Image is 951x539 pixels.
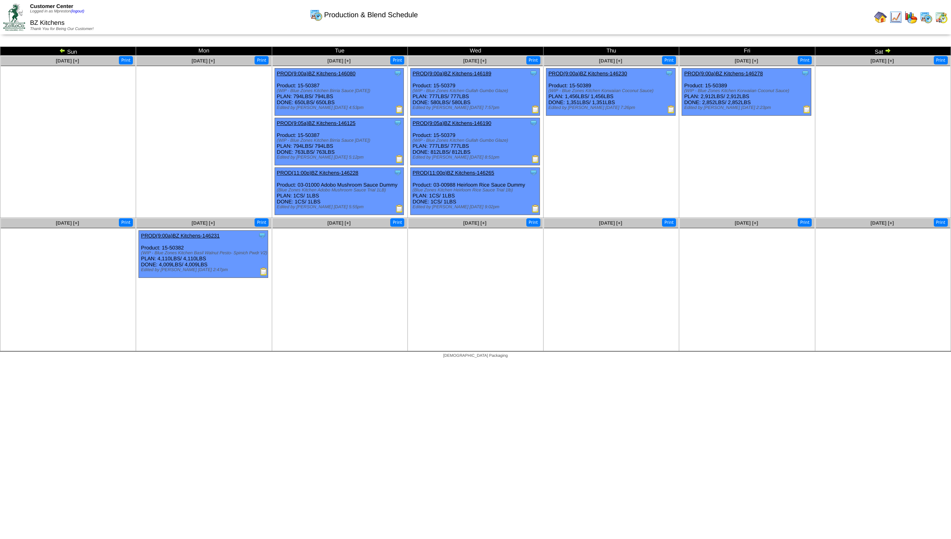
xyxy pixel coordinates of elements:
div: Edited by [PERSON_NAME] [DATE] 2:47pm [141,267,268,272]
button: Print [526,56,540,64]
span: BZ Kitchens [30,20,64,26]
div: (WIP - Blue Zones Kitchen Birria Sauce [DATE]) [277,88,404,93]
div: (WIP - Blue Zones Kitchen Korwaiian Coconut Sauce) [548,88,675,93]
img: graph.gif [905,11,917,24]
div: Product: 15-50387 PLAN: 794LBS / 794LBS DONE: 763LBS / 763LBS [275,118,404,165]
button: Print [934,218,948,227]
div: Product: 15-50389 PLAN: 2,912LBS / 2,912LBS DONE: 2,852LBS / 2,852LBS [682,68,811,116]
img: Production Report [395,105,403,113]
div: Edited by [PERSON_NAME] [DATE] 7:26pm [548,105,675,110]
div: Product: 15-50387 PLAN: 794LBS / 794LBS DONE: 650LBS / 650LBS [275,68,404,116]
img: Tooltip [665,69,673,77]
td: Tue [272,47,407,56]
a: PROD(9:05a)BZ Kitchens-146125 [277,120,356,126]
span: [DATE] [+] [327,58,351,64]
button: Print [255,56,269,64]
img: Production Report [395,205,403,213]
img: line_graph.gif [889,11,902,24]
div: Product: 15-50382 PLAN: 4,110LBS / 4,110LBS DONE: 4,009LBS / 4,009LBS [139,231,268,278]
div: Edited by [PERSON_NAME] [DATE] 5:12pm [277,155,404,160]
button: Print [934,56,948,64]
div: Edited by [PERSON_NAME] [DATE] 7:57pm [413,105,540,110]
div: (WIP - Blue Zones Kitchen Gullah Gumbo Glaze) [413,88,540,93]
button: Print [255,218,269,227]
span: Production & Blend Schedule [324,11,418,19]
button: Print [119,56,133,64]
span: Logged in as Mpreston [30,9,84,14]
button: Print [798,218,812,227]
a: PROD(9:00a)BZ Kitchens-146231 [141,233,220,239]
img: Tooltip [394,119,402,127]
button: Print [526,218,540,227]
a: [DATE] [+] [463,58,486,64]
td: Wed [407,47,543,56]
img: Tooltip [258,231,266,239]
img: calendarinout.gif [935,11,948,24]
span: Thank You for Being Our Customer! [30,27,94,31]
img: Production Report [395,155,403,163]
img: Production Report [532,155,540,163]
a: PROD(9:05a)BZ Kitchens-146190 [413,120,492,126]
a: [DATE] [+] [327,220,351,226]
a: PROD(11:00p)BZ Kitchens-146265 [413,170,494,176]
div: Product: 03-01000 Adobo Mushroom Sauce Dummy PLAN: 1CS / 1LBS DONE: 1CS / 1LBS [275,168,404,215]
a: [DATE] [+] [735,58,758,64]
td: Fri [679,47,815,56]
img: ZoRoCo_Logo(Green%26Foil)%20jpg.webp [3,4,25,30]
a: [DATE] [+] [735,220,758,226]
a: PROD(9:00a)BZ Kitchens-146189 [413,70,492,76]
img: calendarprod.gif [310,8,323,21]
div: (WIP - Blue Zones Kitchen Basil Walnut Pesto- Spinich Pwdr V2) [141,251,268,255]
img: Tooltip [394,169,402,177]
img: Production Report [532,105,540,113]
div: (Blue Zones Kitchen Heirloom Rice Sauce Trial 1lb) [413,188,540,193]
img: arrowright.gif [885,47,891,54]
div: Edited by [PERSON_NAME] [DATE] 4:53pm [277,105,404,110]
img: Production Report [260,267,268,276]
button: Print [119,218,133,227]
img: Production Report [803,105,811,113]
a: [DATE] [+] [871,220,894,226]
div: Edited by [PERSON_NAME] [DATE] 9:02pm [413,205,540,209]
div: (WIP - Blue Zones Kitchen Birria Sauce [DATE]) [277,138,404,143]
a: [DATE] [+] [599,58,622,64]
img: Tooltip [394,69,402,77]
img: Tooltip [530,69,538,77]
span: [DEMOGRAPHIC_DATA] Packaging [443,354,508,358]
div: (Blue Zones Kitchen Adobo Mushroom Sauce Trial 1LB) [277,188,404,193]
img: arrowleft.gif [59,47,66,54]
div: Product: 15-50379 PLAN: 777LBS / 777LBS DONE: 580LBS / 580LBS [410,68,540,116]
td: Sat [815,47,951,56]
a: [DATE] [+] [192,220,215,226]
a: [DATE] [+] [871,58,894,64]
a: PROD(9:00a)BZ Kitchens-146230 [548,70,627,76]
span: Customer Center [30,3,73,9]
div: Product: 15-50379 PLAN: 777LBS / 777LBS DONE: 812LBS / 812LBS [410,118,540,165]
a: [DATE] [+] [599,220,622,226]
td: Mon [136,47,272,56]
div: Edited by [PERSON_NAME] [DATE] 8:51pm [413,155,540,160]
button: Print [662,218,676,227]
td: Sun [0,47,136,56]
span: [DATE] [+] [56,220,79,226]
a: [DATE] [+] [56,58,79,64]
a: (logout) [71,9,84,14]
div: Edited by [PERSON_NAME] [DATE] 2:23pm [684,105,811,110]
button: Print [662,56,676,64]
span: [DATE] [+] [192,58,215,64]
div: Product: 15-50389 PLAN: 1,456LBS / 1,456LBS DONE: 1,351LBS / 1,351LBS [546,68,676,116]
img: Production Report [667,105,675,113]
img: Production Report [532,205,540,213]
div: Edited by [PERSON_NAME] [DATE] 5:55pm [277,205,404,209]
a: [DATE] [+] [463,220,486,226]
img: Tooltip [801,69,809,77]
